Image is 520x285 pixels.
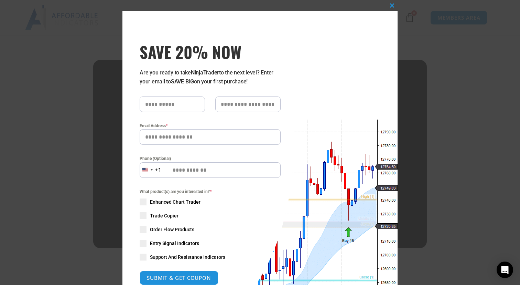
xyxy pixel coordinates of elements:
span: Order Flow Products [150,226,194,233]
strong: NinjaTrader [191,69,219,76]
div: Open Intercom Messenger [497,262,513,278]
label: Phone (Optional) [140,155,281,162]
label: Support And Resistance Indicators [140,254,281,261]
label: Order Flow Products [140,226,281,233]
span: Trade Copier [150,212,178,219]
span: Enhanced Chart Trader [150,199,201,205]
strong: SAVE BIG [171,78,194,85]
label: Email Address [140,122,281,129]
button: SUBMIT & GET COUPON [140,271,218,285]
p: Are you ready to take to the next level? Enter your email to on your first purchase! [140,68,281,86]
label: Trade Copier [140,212,281,219]
span: What product(s) are you interested in? [140,188,281,195]
span: Entry Signal Indicators [150,240,199,247]
button: Selected country [140,162,162,178]
label: Entry Signal Indicators [140,240,281,247]
label: Enhanced Chart Trader [140,199,281,205]
span: SAVE 20% NOW [140,42,281,61]
div: +1 [155,166,162,175]
span: Support And Resistance Indicators [150,254,225,261]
